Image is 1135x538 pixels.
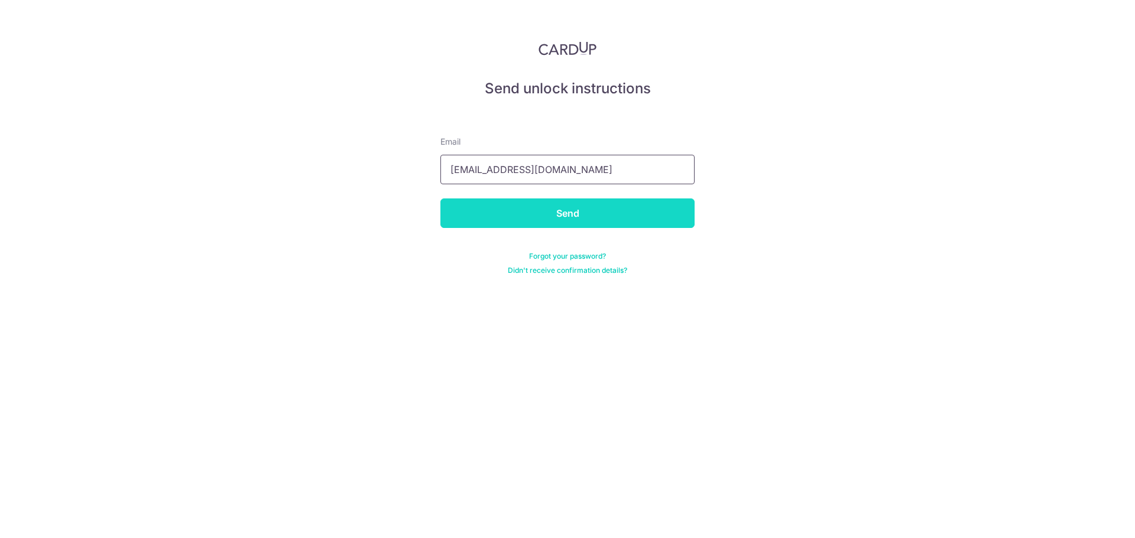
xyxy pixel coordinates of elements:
span: translation missing: en.devise.label.Email [440,136,461,146]
a: Didn't receive confirmation details? [508,266,627,275]
img: CardUp Logo [539,41,596,56]
input: Send [440,198,695,228]
h5: Send unlock instructions [440,79,695,98]
input: Enter your Email [440,155,695,184]
a: Forgot your password? [529,252,606,261]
